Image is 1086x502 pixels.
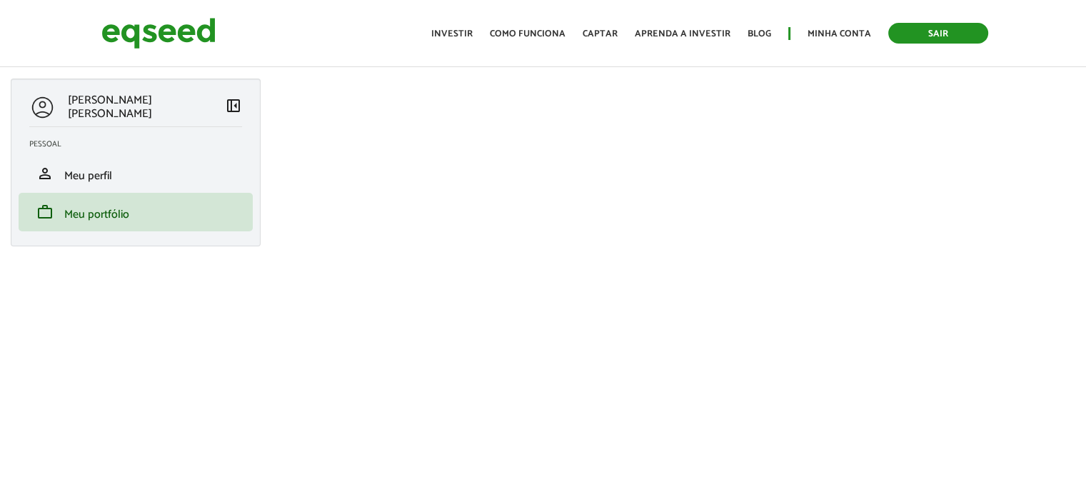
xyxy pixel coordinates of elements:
a: Sair [888,23,988,44]
a: Blog [748,29,771,39]
li: Meu portfólio [19,193,253,231]
a: personMeu perfil [29,165,242,182]
a: Investir [431,29,473,39]
li: Meu perfil [19,154,253,193]
span: person [36,165,54,182]
span: work [36,204,54,221]
span: Meu portfólio [64,205,129,224]
a: Captar [583,29,618,39]
h2: Pessoal [29,140,253,149]
a: Como funciona [490,29,565,39]
a: Minha conta [808,29,871,39]
p: [PERSON_NAME] [PERSON_NAME] [68,94,225,121]
a: Colapsar menu [225,97,242,117]
img: EqSeed [101,14,216,52]
span: left_panel_close [225,97,242,114]
span: Meu perfil [64,166,112,186]
a: Aprenda a investir [635,29,730,39]
a: workMeu portfólio [29,204,242,221]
